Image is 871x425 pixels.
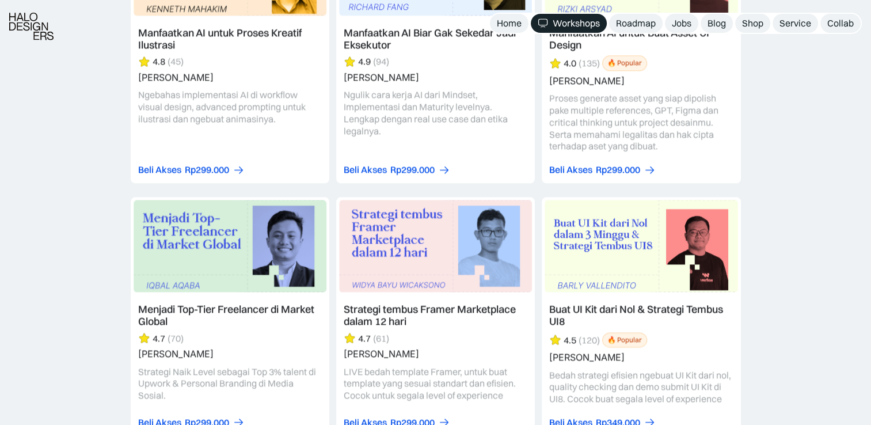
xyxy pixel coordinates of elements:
div: Beli Akses [138,164,181,176]
div: Rp299.000 [185,164,229,176]
a: Collab [820,14,861,33]
div: Collab [827,17,854,29]
a: Beli AksesRp299.000 [344,164,450,176]
div: Workshops [553,17,600,29]
div: Rp299.000 [390,164,435,176]
a: Beli AksesRp299.000 [138,164,245,176]
div: Roadmap [616,17,656,29]
a: Jobs [665,14,698,33]
div: Beli Akses [344,164,387,176]
a: Shop [735,14,770,33]
div: Beli Akses [549,164,592,176]
a: Service [773,14,818,33]
a: Beli AksesRp299.000 [549,164,656,176]
div: Home [497,17,522,29]
div: Shop [742,17,763,29]
div: Jobs [672,17,691,29]
div: Blog [708,17,726,29]
a: Blog [701,14,733,33]
a: Workshops [531,14,607,33]
div: Service [779,17,811,29]
a: Home [490,14,528,33]
div: Rp299.000 [596,164,640,176]
a: Roadmap [609,14,663,33]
